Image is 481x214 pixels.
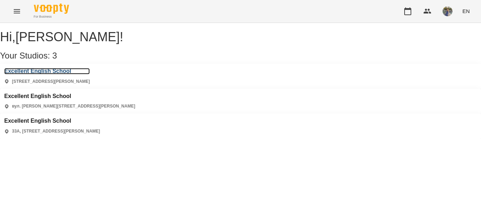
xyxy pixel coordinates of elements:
span: For Business [34,14,69,19]
img: Voopty Logo [34,4,69,14]
p: [STREET_ADDRESS][PERSON_NAME] [12,79,90,85]
a: Excellent English School [4,118,100,124]
button: Menu [8,3,25,20]
span: EN [462,7,470,15]
p: вул. [PERSON_NAME][STREET_ADDRESS][PERSON_NAME] [12,103,135,109]
p: 33A, [STREET_ADDRESS][PERSON_NAME] [12,128,100,134]
button: EN [460,5,473,18]
a: Excellent English School [4,68,90,74]
span: 3 [52,51,57,60]
a: Excellent English School [4,93,135,99]
img: aed329fc70d3964b594478412e8e91ea.jpg [443,6,452,16]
